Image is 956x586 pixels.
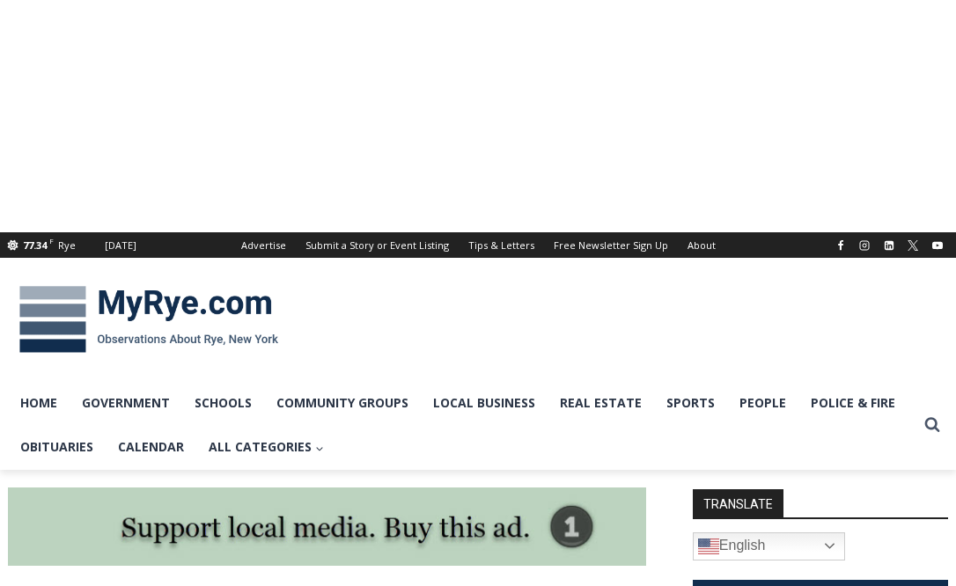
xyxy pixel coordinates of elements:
a: Tips & Letters [459,232,544,258]
span: All Categories [209,437,324,457]
a: Instagram [854,235,875,256]
a: Linkedin [879,235,900,256]
span: F [49,236,54,245]
a: Facebook [830,235,851,256]
a: English [693,532,845,560]
nav: Secondary Navigation [232,232,725,258]
button: View Search Form [916,409,948,441]
a: People [727,381,798,425]
a: YouTube [927,235,948,256]
a: Free Newsletter Sign Up [544,232,678,258]
a: Schools [182,381,264,425]
a: Local Business [421,381,548,425]
a: Sports [654,381,727,425]
a: Real Estate [548,381,654,425]
a: Submit a Story or Event Listing [296,232,459,258]
div: Rye [58,238,76,253]
a: X [902,235,923,256]
a: Community Groups [264,381,421,425]
nav: Primary Navigation [8,381,916,470]
a: Obituaries [8,425,106,469]
span: 77.34 [23,238,47,252]
img: MyRye.com [8,274,290,365]
a: Calendar [106,425,196,469]
img: support local media, buy this ad [8,487,646,567]
a: About [678,232,725,258]
img: en [698,536,719,557]
a: Advertise [232,232,296,258]
a: Home [8,381,70,425]
a: All Categories [196,425,336,469]
a: Government [70,381,182,425]
strong: TRANSLATE [693,489,783,517]
div: [DATE] [105,238,136,253]
a: Police & Fire [798,381,908,425]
